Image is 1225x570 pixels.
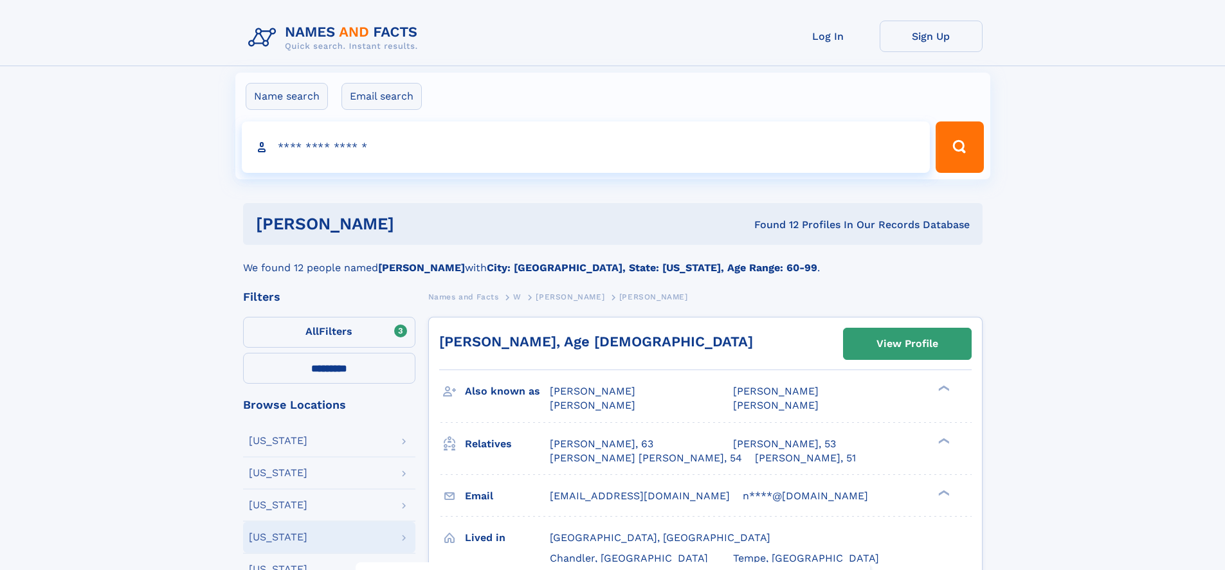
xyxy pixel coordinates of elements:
[876,329,938,359] div: View Profile
[550,531,770,544] span: [GEOGRAPHIC_DATA], [GEOGRAPHIC_DATA]
[439,334,753,350] a: [PERSON_NAME], Age [DEMOGRAPHIC_DATA]
[243,21,428,55] img: Logo Names and Facts
[249,468,307,478] div: [US_STATE]
[550,385,635,397] span: [PERSON_NAME]
[256,216,574,232] h1: [PERSON_NAME]
[243,245,983,276] div: We found 12 people named with .
[574,218,970,232] div: Found 12 Profiles In Our Records Database
[341,83,422,110] label: Email search
[733,399,819,411] span: [PERSON_NAME]
[249,500,307,510] div: [US_STATE]
[465,433,550,455] h3: Relatives
[550,437,653,451] a: [PERSON_NAME], 63
[935,488,950,497] div: ❯
[935,384,950,393] div: ❯
[536,289,604,305] a: [PERSON_NAME]
[536,292,604,301] span: [PERSON_NAME]
[428,289,499,305] a: Names and Facts
[249,436,307,446] div: [US_STATE]
[550,490,730,502] span: [EMAIL_ADDRESS][DOMAIN_NAME]
[733,385,819,397] span: [PERSON_NAME]
[249,532,307,542] div: [US_STATE]
[378,262,465,274] b: [PERSON_NAME]
[305,325,319,337] span: All
[487,262,817,274] b: City: [GEOGRAPHIC_DATA], State: [US_STATE], Age Range: 60-99
[243,317,415,348] label: Filters
[880,21,983,52] a: Sign Up
[246,83,328,110] label: Name search
[243,291,415,303] div: Filters
[777,21,880,52] a: Log In
[513,289,522,305] a: W
[619,292,688,301] span: [PERSON_NAME]
[550,552,708,564] span: Chandler, [GEOGRAPHIC_DATA]
[935,436,950,445] div: ❯
[550,451,742,465] a: [PERSON_NAME] [PERSON_NAME], 54
[513,292,522,301] span: W
[550,399,635,411] span: [PERSON_NAME]
[465,485,550,507] h3: Email
[243,399,415,411] div: Browse Locations
[465,527,550,549] h3: Lived in
[844,328,971,359] a: View Profile
[936,121,983,173] button: Search Button
[242,121,930,173] input: search input
[733,437,836,451] a: [PERSON_NAME], 53
[465,380,550,402] h3: Also known as
[755,451,856,465] a: [PERSON_NAME], 51
[733,552,879,564] span: Tempe, [GEOGRAPHIC_DATA]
